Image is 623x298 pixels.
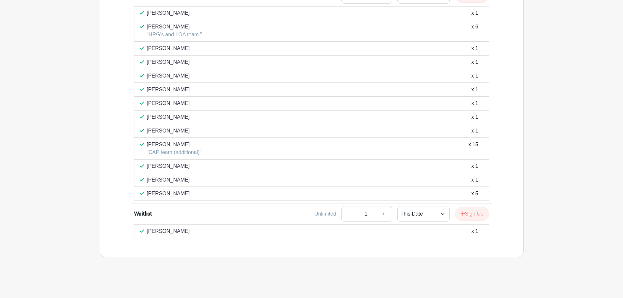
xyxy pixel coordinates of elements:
p: [PERSON_NAME] [147,9,190,17]
p: [PERSON_NAME] [147,86,190,94]
div: x 6 [471,23,478,39]
div: x 1 [471,9,478,17]
div: x 1 [471,113,478,121]
p: [PERSON_NAME] [147,127,190,135]
div: x 1 [471,44,478,52]
p: [PERSON_NAME] [147,141,202,149]
div: x 1 [471,86,478,94]
p: [PERSON_NAME] [147,23,202,31]
p: [PERSON_NAME] [147,72,190,80]
p: [PERSON_NAME] [147,162,190,170]
a: + [375,206,392,222]
div: x 1 [471,99,478,107]
button: Sign Up [455,207,489,221]
p: [PERSON_NAME] [147,190,190,198]
p: "CAP team (additional)" [147,149,202,156]
div: x 5 [471,190,478,198]
div: x 1 [471,162,478,170]
div: x 1 [471,72,478,80]
div: x 1 [471,176,478,184]
p: [PERSON_NAME] [147,44,190,52]
div: x 15 [468,141,478,156]
p: [PERSON_NAME] [147,113,190,121]
div: x 1 [471,58,478,66]
a: - [341,206,356,222]
div: x 1 [471,227,478,235]
div: x 1 [471,127,478,135]
p: "HRG's and LOA team " [147,31,202,39]
p: [PERSON_NAME] [147,58,190,66]
p: [PERSON_NAME] [147,99,190,107]
div: Unlimited [314,210,336,218]
p: [PERSON_NAME] [147,227,190,235]
div: Waitlist [134,210,152,218]
p: [PERSON_NAME] [147,176,190,184]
